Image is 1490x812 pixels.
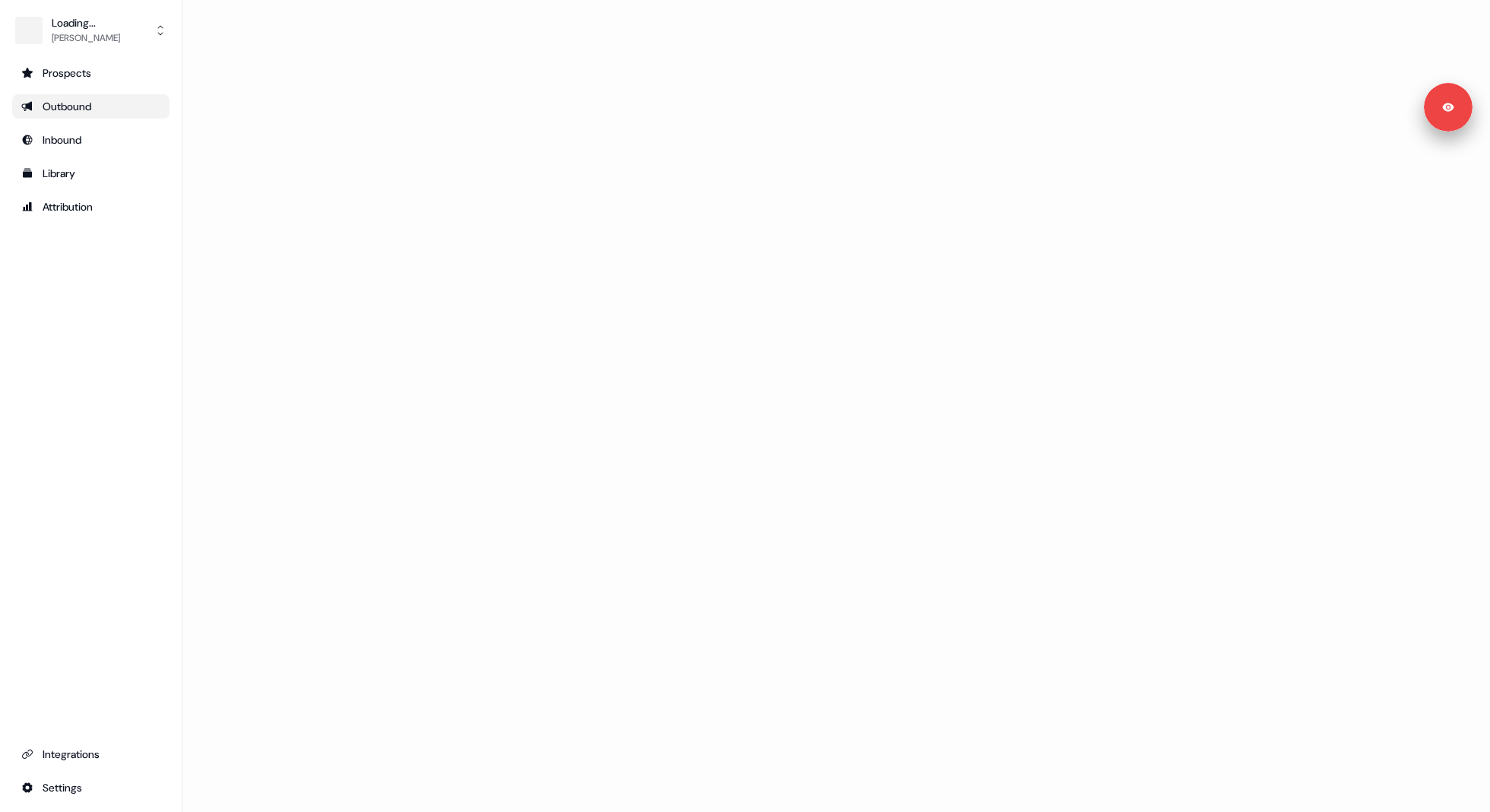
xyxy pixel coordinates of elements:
[21,747,160,762] div: Integrations
[21,166,160,181] div: Library
[12,161,170,186] a: Go to templates
[21,65,160,81] div: Prospects
[12,776,170,800] a: Go to integrations
[21,780,160,795] div: Settings
[12,195,170,219] a: Go to attribution
[12,128,170,152] a: Go to Inbound
[52,15,120,30] div: Loading...
[12,61,170,85] a: Go to prospects
[12,94,170,119] a: Go to outbound experience
[21,132,160,147] div: Inbound
[12,742,170,766] a: Go to integrations
[52,30,120,46] div: [PERSON_NAME]
[21,99,160,114] div: Outbound
[12,12,170,49] button: Loading...[PERSON_NAME]
[21,199,160,214] div: Attribution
